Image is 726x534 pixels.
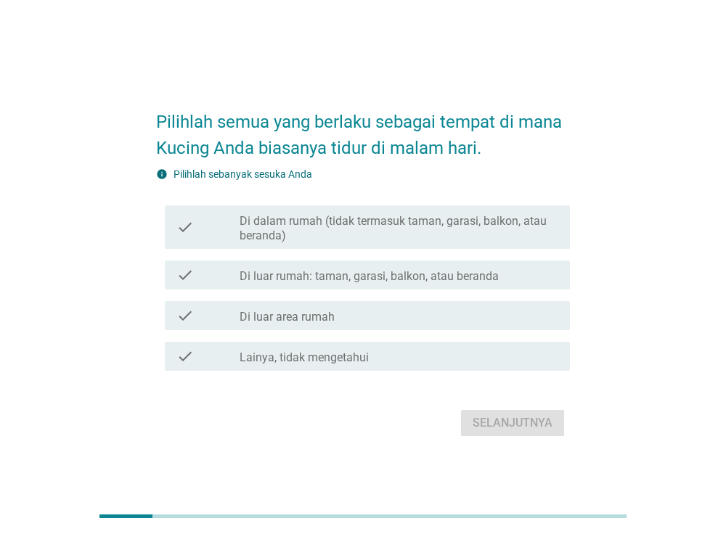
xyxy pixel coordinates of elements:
h2: Pilihlah semua yang berlaku sebagai tempat di mana Kucing Anda biasanya tidur di malam hari. [156,94,571,161]
i: check [176,307,194,324]
label: Lainya, tidak mengetahui [240,350,369,365]
label: Di luar area rumah [240,310,335,324]
label: Di dalam rumah (tidak termasuk taman, garasi, balkon, atau beranda) [240,214,558,243]
i: check [176,348,194,365]
i: info [156,168,168,180]
label: Di luar rumah: taman, garasi, balkon, atau beranda [240,269,499,284]
i: check [176,211,194,243]
i: check [176,266,194,284]
label: Pilihlah sebanyak sesuka Anda [174,168,312,180]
